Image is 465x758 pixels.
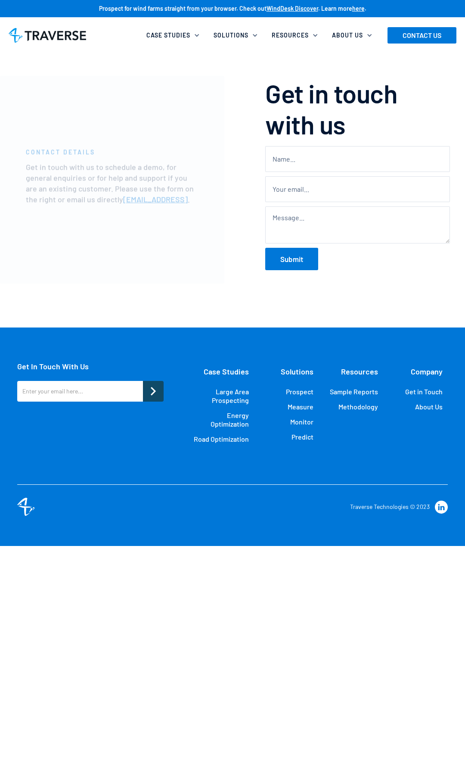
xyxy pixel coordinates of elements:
a: Road Optimization [194,435,249,443]
a: here [352,5,365,12]
div: Solutions [281,362,313,381]
div: Resources [341,362,378,381]
a: Get in Touch [405,387,443,396]
a: Sample Reports [330,387,378,396]
form: Contact [265,146,450,270]
input: Submit [265,248,318,270]
div: Company [411,362,443,381]
div: Solutions [214,31,248,40]
img: logo [17,498,34,516]
a: Predict [291,433,313,441]
input: Name... [265,146,450,172]
div: Case Studies [204,362,249,381]
a: Energy Optimization [190,411,249,428]
a: CONTACT US [387,27,456,44]
input: Your email... [265,176,450,202]
h1: Get in touch with us [265,78,450,140]
p: CONTACT DETAILS [26,148,95,157]
strong: . Learn more [318,5,352,12]
a: WindDesk Discover [267,5,318,12]
div: Get In Touch With Us [17,362,164,371]
div: Case Studies [146,31,190,40]
strong: . [365,5,366,12]
a: Large Area Prospecting [190,387,249,405]
div: About Us [327,26,381,45]
a: Monitor [290,418,313,426]
div: Case Studies [141,26,208,45]
a: Prospect [286,387,313,396]
a: Methodology [338,402,378,411]
strong: Prospect for wind farms straight from your browser. Check out [99,5,267,12]
form: footerGetInTouch [17,381,164,406]
div: About Us [332,31,363,40]
p: Get in touch with us to schedule a demo, for general enquiries or for help and support if you are... [26,162,198,205]
a: Traverse Technologies © 2023 [350,503,430,510]
div: Resources [267,26,327,45]
input: Submit [143,381,164,402]
a: Measure [288,402,313,411]
div: Resources [272,31,309,40]
a: About Us [415,402,443,411]
div: Solutions [208,26,267,45]
input: Enter your email here... [17,381,143,402]
a: [EMAIL_ADDRESS] [123,195,188,204]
